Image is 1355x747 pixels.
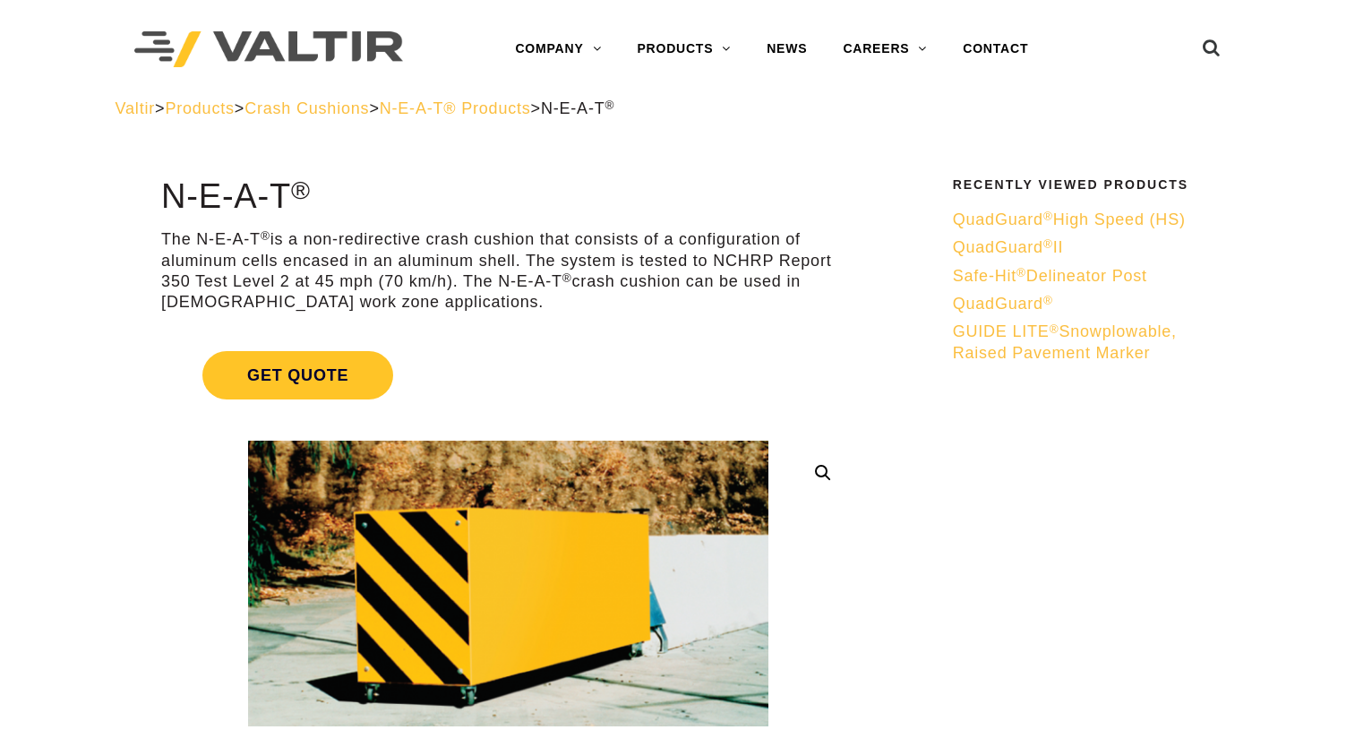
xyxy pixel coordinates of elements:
[116,99,1240,119] div: > > > >
[953,237,1229,258] a: QuadGuard®II
[541,99,614,117] span: N-E-A-T
[825,31,945,67] a: CAREERS
[165,99,234,117] a: Products
[953,322,1177,361] span: GUIDE LITE Snowplowable, Raised Pavement Marker
[134,31,403,68] img: Valtir
[380,99,531,117] a: N-E-A-T® Products
[953,294,1229,314] a: QuadGuard®
[619,31,749,67] a: PRODUCTS
[261,229,270,243] sup: ®
[291,176,311,204] sup: ®
[953,322,1229,364] a: GUIDE LITE®Snowplowable, Raised Pavement Marker
[953,266,1229,287] a: Safe-Hit®Delineator Post
[953,295,1053,313] span: QuadGuard
[953,210,1229,230] a: QuadGuard®High Speed (HS)
[953,210,1186,228] span: QuadGuard High Speed (HS)
[953,267,1147,285] span: Safe-Hit Delineator Post
[161,330,855,421] a: Get Quote
[749,31,825,67] a: NEWS
[1043,210,1053,223] sup: ®
[161,178,855,216] h1: N-E-A-T
[1050,322,1059,336] sup: ®
[945,31,1046,67] a: CONTACT
[244,99,369,117] a: Crash Cushions
[497,31,619,67] a: COMPANY
[1016,266,1026,279] sup: ®
[605,99,615,112] sup: ®
[562,271,572,285] sup: ®
[953,178,1229,192] h2: Recently Viewed Products
[116,99,155,117] a: Valtir
[202,351,393,399] span: Get Quote
[161,229,855,313] p: The N-E-A-T is a non-redirective crash cushion that consists of a configuration of aluminum cells...
[953,238,1064,256] span: QuadGuard II
[1043,294,1053,307] sup: ®
[1043,237,1053,251] sup: ®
